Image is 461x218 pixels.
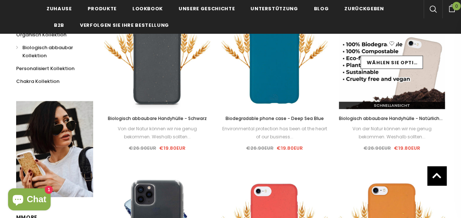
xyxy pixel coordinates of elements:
[344,5,384,12] span: Zurückgeben
[16,28,66,41] a: Organisch Kollektion
[442,3,461,12] a: 0
[339,102,445,109] a: Schnellansicht
[16,65,74,72] span: Personalisiert Kollektion
[104,115,211,123] a: Biologisch abbaubare Handyhülle - Schwarz
[22,44,73,59] span: Biologisch abbaubar Kollektion
[277,145,303,152] span: €19.80EUR
[16,75,59,88] a: Chakra Kollektion
[54,22,64,29] span: B2B
[16,31,66,38] span: Organisch Kollektion
[16,78,59,85] span: Chakra Kollektion
[107,115,206,121] span: Biologisch abbaubare Handyhülle - Schwarz
[361,55,423,69] a: Wählen Sie Optionen
[104,125,211,141] div: Von der Natur können wir nie genug bekommen. Weshalb sollten...
[80,22,169,29] span: Verfolgen Sie Ihre Bestellung
[363,145,391,152] span: €26.90EUR
[88,5,117,12] span: Produkte
[6,188,53,212] inbox-online-store-chat: Onlineshop-Chat von Shopify
[16,41,85,62] a: Biologisch abbaubar Kollektion
[374,102,410,108] span: Schnellansicht
[339,115,445,130] span: Biologisch abbaubare Handyhülle - Natürliches Weiß
[54,17,64,33] a: B2B
[452,2,461,10] span: 0
[47,5,72,12] span: Zuhause
[222,125,328,141] div: Environmental protection has been at the heart of our business...
[159,145,186,152] span: €19.80EUR
[129,145,156,152] span: €26.90EUR
[314,5,329,12] span: Blog
[16,62,74,75] a: Personalisiert Kollektion
[250,5,298,12] span: Unterstützung
[222,115,328,123] a: Biodegradable phone case - Deep Sea Blue
[132,5,163,12] span: Lookbook
[80,17,169,33] a: Verfolgen Sie Ihre Bestellung
[394,145,420,152] span: €19.80EUR
[339,125,445,141] div: Von der Natur können wir nie genug bekommen. Weshalb sollten...
[225,115,323,121] span: Biodegradable phone case - Deep Sea Blue
[179,5,235,12] span: Unsere Geschichte
[339,115,445,123] a: Biologisch abbaubare Handyhülle - Natürliches Weiß
[246,145,274,152] span: €26.90EUR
